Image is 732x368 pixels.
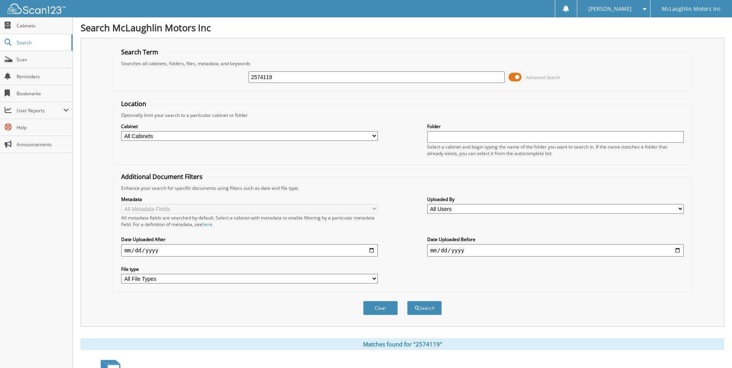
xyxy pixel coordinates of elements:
label: Uploaded By [427,196,684,203]
legend: Location [117,100,150,108]
button: Clear [363,301,398,315]
label: Date Uploaded Before [427,236,684,243]
span: Reminders [17,73,69,80]
div: Enhance your search for specific documents using filters such as date and file type. [117,185,687,191]
label: File type [121,266,378,272]
div: Matches found for "2574119" [81,338,724,350]
span: Scan [17,56,69,63]
a: here [202,221,212,228]
input: start [121,244,378,257]
input: end [427,244,684,257]
span: McLaughlin Motors Inc [662,7,721,11]
span: Cabinets [17,22,69,29]
span: [PERSON_NAME] [588,7,632,11]
div: Select a cabinet and begin typing the name of the folder you want to search in. If the name match... [427,143,684,157]
label: Cabinet [121,123,378,130]
img: scan123-logo-white.svg [8,3,66,14]
h1: Search McLaughlin Motors Inc [81,21,724,34]
label: Date Uploaded After [121,236,378,243]
span: Advanced Search [526,74,560,80]
span: Help [17,124,69,131]
label: Folder [427,123,684,130]
div: All metadata fields are searched by default. Select a cabinet with metadata to enable filtering b... [121,214,378,228]
span: Announcements [17,141,69,148]
span: Search [17,39,68,46]
button: Search [407,301,442,315]
legend: Search Term [117,48,162,56]
div: Optionally limit your search to a particular cabinet or folder [117,112,687,118]
div: Searches all cabinets, folders, files, metadata, and keywords [117,60,687,67]
span: User Reports [17,107,63,114]
span: Bookmarks [17,90,69,97]
label: Metadata [121,196,378,203]
legend: Additional Document Filters [117,172,206,181]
